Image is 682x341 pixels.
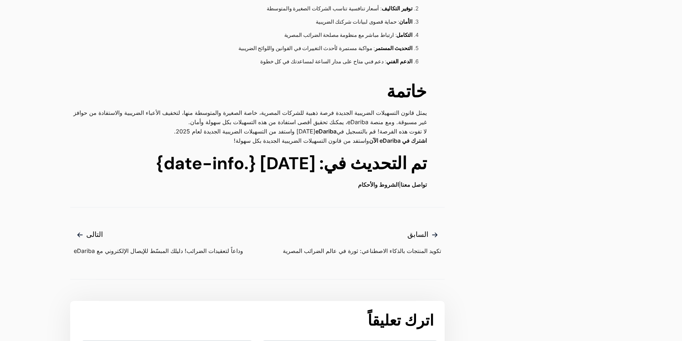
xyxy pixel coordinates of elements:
a: eDariba [315,127,337,136]
a: السابق تكويد المنتجات بالذكاء الاصطناعي: ثورة في عالم الضرائب المصرية [283,229,441,255]
span: وداعاً لتعقيدات الضرائب! دليلك المبسّط للإيصال الإلكتروني مع eDariba [74,247,243,255]
strong: الأمان [399,18,412,25]
li: : مواكبة مستمرة لأحدث التغييرات في القوانين واللوائح الضريبية [83,42,412,55]
li: : حماية قصوى لبيانات شركتك الضريبية [83,15,412,29]
a: التالى وداعاً لتعقيدات الضرائب! دليلك المبسّط للإيصال الإلكتروني مع eDariba [74,229,243,255]
strong: الدعم الفني [386,58,412,65]
strong: التحديث المستمر [375,45,412,52]
li: : أسعار تنافسية تناسب الشركات الصغيرة والمتوسطة [83,2,412,15]
h2: تم التحديث في: [DATE] {.date-info} [70,151,427,176]
a: تواصل معنا [401,180,427,189]
nav: مقالات [70,207,445,279]
a: الشروط والأحكام [358,180,399,189]
h3: اترك تعليقاً [81,312,434,330]
span: التالى [74,229,243,241]
span: تكويد المنتجات بالذكاء الاصطناعي: ثورة في عالم الضرائب المصرية [283,247,441,255]
p: واستفد من قانون التسهيلات الضريبية الجديدة بكل سهولة! [70,136,427,145]
strong: التكامل [396,31,412,39]
a: اشترك في eDariba الآن [369,136,427,145]
span: السابق [283,229,441,241]
strong: توفير التكاليف [382,5,412,12]
p: يمثل قانون التسهيلات الضريبية الجديدة فرصة ذهبية للشركات المصرية، خاصة الصغيرة والمتوسطة منها، لت... [70,108,427,127]
h2: خاتمة [70,79,427,104]
p: | [70,180,427,189]
li: : دعم فني متاح على مدار الساعة لمساعدتك في كل خطوة [83,55,412,68]
p: لا تفوت هذه الفرصة! قم بالتسجيل في [DATE] واستفد من التسهيلات الضريبية الجديدة لعام 2025. [70,127,427,136]
li: : ارتباط مباشر مع منظومة مصلحة الضرائب المصرية [83,29,412,42]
